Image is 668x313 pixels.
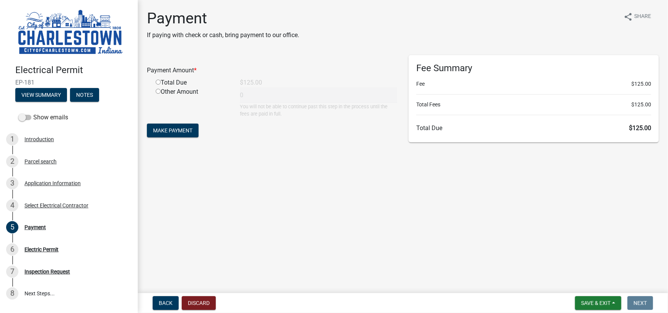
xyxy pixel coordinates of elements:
[24,203,88,208] div: Select Electrical Contractor
[150,78,234,87] div: Total Due
[634,300,647,306] span: Next
[24,247,59,252] div: Electric Permit
[147,9,299,28] h1: Payment
[6,266,18,278] div: 7
[150,87,234,117] div: Other Amount
[6,199,18,212] div: 4
[416,63,651,74] h6: Fee Summary
[24,181,81,186] div: Application Information
[15,88,67,102] button: View Summary
[634,12,651,21] span: Share
[147,31,299,40] p: If paying with check or cash, bring payment to our office.
[24,159,57,164] div: Parcel search
[617,9,657,24] button: shareShare
[18,113,68,122] label: Show emails
[581,300,611,306] span: Save & Exit
[24,225,46,230] div: Payment
[416,80,651,88] li: Fee
[153,296,179,310] button: Back
[70,92,99,98] wm-modal-confirm: Notes
[629,124,651,132] span: $125.00
[24,269,70,274] div: Inspection Request
[627,296,653,310] button: Next
[6,155,18,168] div: 2
[15,79,122,86] span: EP-181
[15,92,67,98] wm-modal-confirm: Summary
[70,88,99,102] button: Notes
[15,65,132,76] h4: Electrical Permit
[182,296,216,310] button: Discard
[416,101,651,109] li: Total Fees
[575,296,621,310] button: Save & Exit
[6,287,18,300] div: 8
[147,124,199,137] button: Make Payment
[141,66,403,75] div: Payment Amount
[416,124,651,132] h6: Total Due
[6,243,18,256] div: 6
[153,127,192,134] span: Make Payment
[159,300,173,306] span: Back
[6,177,18,189] div: 3
[24,137,54,142] div: Introduction
[624,12,633,21] i: share
[631,101,651,109] span: $125.00
[631,80,651,88] span: $125.00
[6,221,18,233] div: 5
[15,8,125,57] img: City of Charlestown, Indiana
[6,133,18,145] div: 1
